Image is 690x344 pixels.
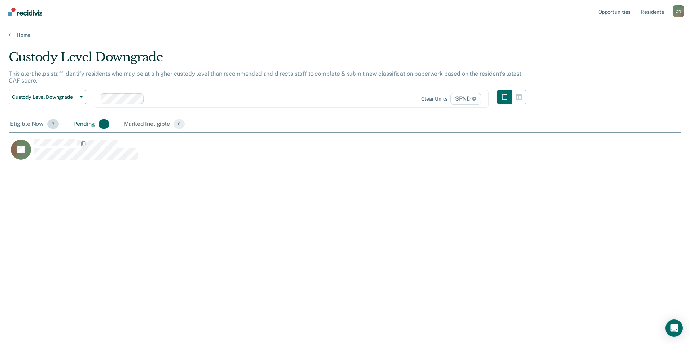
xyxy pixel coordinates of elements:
span: 0 [174,119,185,129]
span: Custody Level Downgrade [12,94,77,100]
span: 1 [99,119,109,129]
div: CaseloadOpportunityCell-00357702 [9,138,597,167]
div: Eligible Now3 [9,116,60,132]
span: SPND [450,93,481,105]
button: Profile dropdown button [673,5,684,17]
div: Clear units [421,96,447,102]
div: C N [673,5,684,17]
img: Recidiviz [8,8,42,16]
div: Pending1 [72,116,110,132]
a: Home [9,32,681,38]
div: Custody Level Downgrade [9,50,526,70]
span: 3 [47,119,59,129]
div: Marked Ineligible0 [122,116,187,132]
p: This alert helps staff identify residents who may be at a higher custody level than recommended a... [9,70,521,84]
button: Custody Level Downgrade [9,90,86,104]
div: Open Intercom Messenger [665,319,683,337]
